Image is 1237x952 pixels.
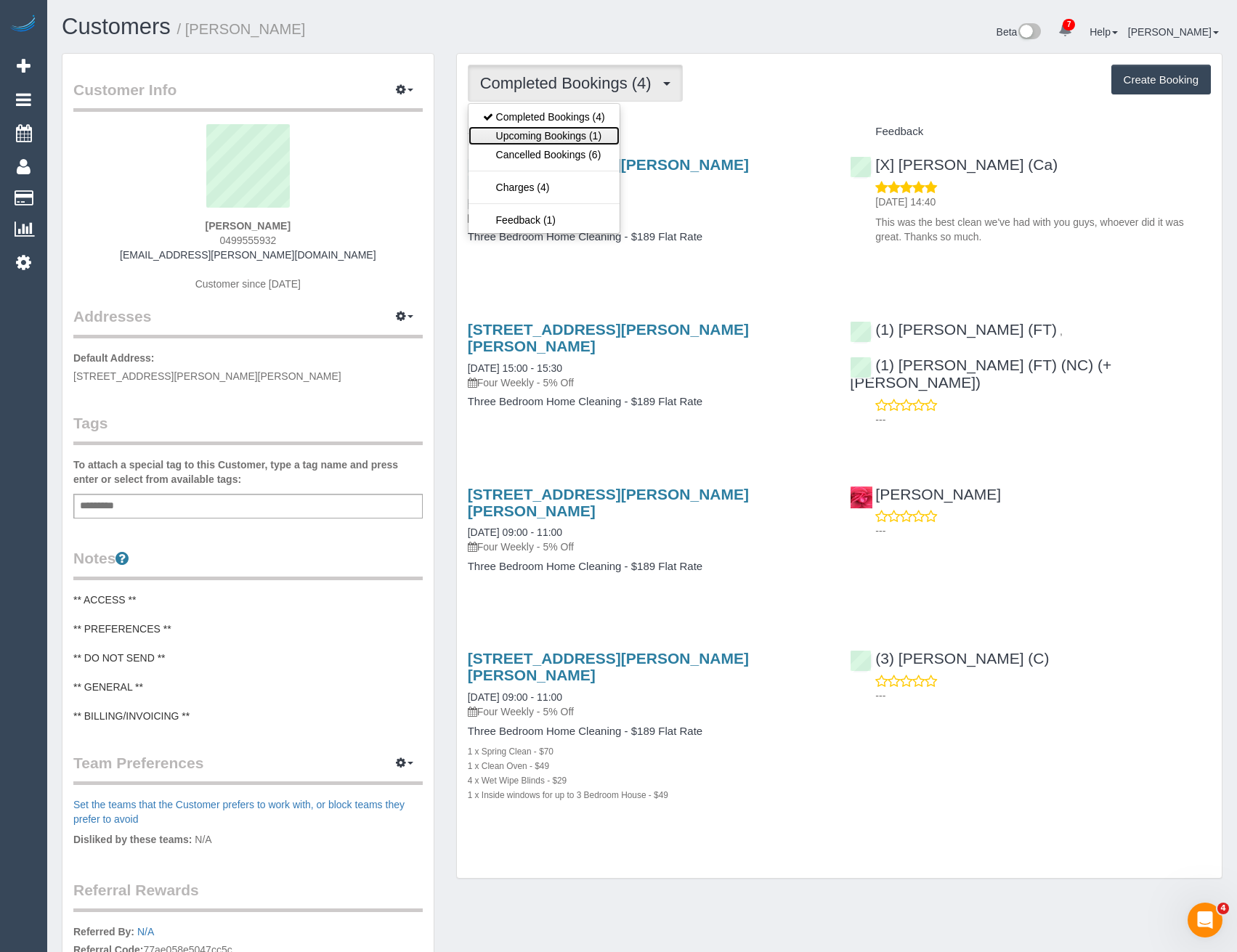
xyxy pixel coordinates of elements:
a: Help [1090,26,1118,38]
small: 4 x Wet Wipe Blinds - $29 [468,776,567,786]
legend: Team Preferences [73,752,423,785]
h4: Three Bedroom Home Cleaning - $189 Flat Rate [468,725,829,738]
a: (1) [PERSON_NAME] (FT) [850,321,1057,338]
label: Referred By: [73,924,134,939]
legend: Customer Info [73,79,423,112]
h4: Service [468,126,829,138]
span: Customer since [DATE] [195,278,301,290]
a: Feedback (1) [469,211,620,229]
p: --- [875,688,1211,703]
a: Upcoming Bookings (1) [469,126,620,145]
img: Julie Key [851,487,872,508]
span: 0499555932 [219,235,276,246]
h4: Feedback [850,126,1211,138]
a: [PERSON_NAME] [850,486,1001,503]
img: New interface [1017,23,1041,42]
span: N/A [195,834,211,845]
a: [DATE] 15:00 - 15:30 [468,362,562,374]
a: 7 [1051,15,1079,46]
a: [STREET_ADDRESS][PERSON_NAME][PERSON_NAME] [468,650,749,683]
span: Completed Bookings (4) [480,74,659,92]
a: N/A [137,926,154,937]
a: [STREET_ADDRESS][PERSON_NAME][PERSON_NAME] [468,486,749,519]
h4: Three Bedroom Home Cleaning - $189 Flat Rate [468,396,829,408]
a: [PERSON_NAME] [1128,26,1219,38]
a: [DATE] 09:00 - 11:00 [468,691,562,703]
label: Disliked by these teams: [73,832,192,847]
a: [DATE] 09:00 - 11:00 [468,526,562,538]
p: Four Weekly - 5% Off [468,211,829,225]
legend: Referral Rewards [73,879,423,912]
small: / [PERSON_NAME] [177,21,306,37]
span: 4 [1217,903,1229,914]
legend: Tags [73,412,423,445]
p: --- [875,412,1211,427]
img: Automaid Logo [9,15,38,35]
a: (1) [PERSON_NAME] (FT) (NC) (+[PERSON_NAME]) [850,357,1111,391]
a: [STREET_ADDRESS][PERSON_NAME][PERSON_NAME] [468,321,749,354]
a: Customers [62,14,171,39]
p: --- [875,524,1211,538]
p: [DATE] 14:40 [875,195,1211,209]
label: To attach a special tag to this Customer, type a tag name and press enter or select from availabl... [73,457,423,487]
p: This was the best clean we've had with you guys, whoever did it was great. Thanks so much. [875,215,1211,244]
small: 1 x Clean Oven - $49 [468,761,549,771]
a: Completed Bookings (4) [469,107,620,126]
p: Four Weekly - 5% Off [468,704,829,719]
legend: Notes [73,548,423,580]
strong: [PERSON_NAME] [206,220,291,232]
h4: Three Bedroom Home Cleaning - $189 Flat Rate [468,561,829,573]
a: (3) [PERSON_NAME] (C) [850,650,1049,667]
h4: Three Bedroom Home Cleaning - $189 Flat Rate [468,231,829,243]
p: Four Weekly - 5% Off [468,375,829,390]
a: Charges (4) [469,178,620,197]
button: Create Booking [1111,65,1211,95]
label: Default Address: [73,351,155,365]
iframe: Intercom live chat [1188,903,1222,937]
small: 1 x Spring Clean - $70 [468,746,553,757]
a: Cancelled Bookings (6) [469,145,620,164]
span: 7 [1063,19,1075,30]
span: , [1060,325,1063,337]
button: Completed Bookings (4) [468,65,683,102]
small: 1 x Inside windows for up to 3 Bedroom House - $49 [468,790,668,800]
a: Beta [997,26,1042,38]
a: [EMAIL_ADDRESS][PERSON_NAME][DOMAIN_NAME] [120,249,376,261]
p: Four Weekly - 5% Off [468,540,829,554]
a: Set the teams that the Customer prefers to work with, or block teams they prefer to avoid [73,799,405,825]
a: [X] [PERSON_NAME] (Ca) [850,156,1058,173]
span: [STREET_ADDRESS][PERSON_NAME][PERSON_NAME] [73,370,341,382]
